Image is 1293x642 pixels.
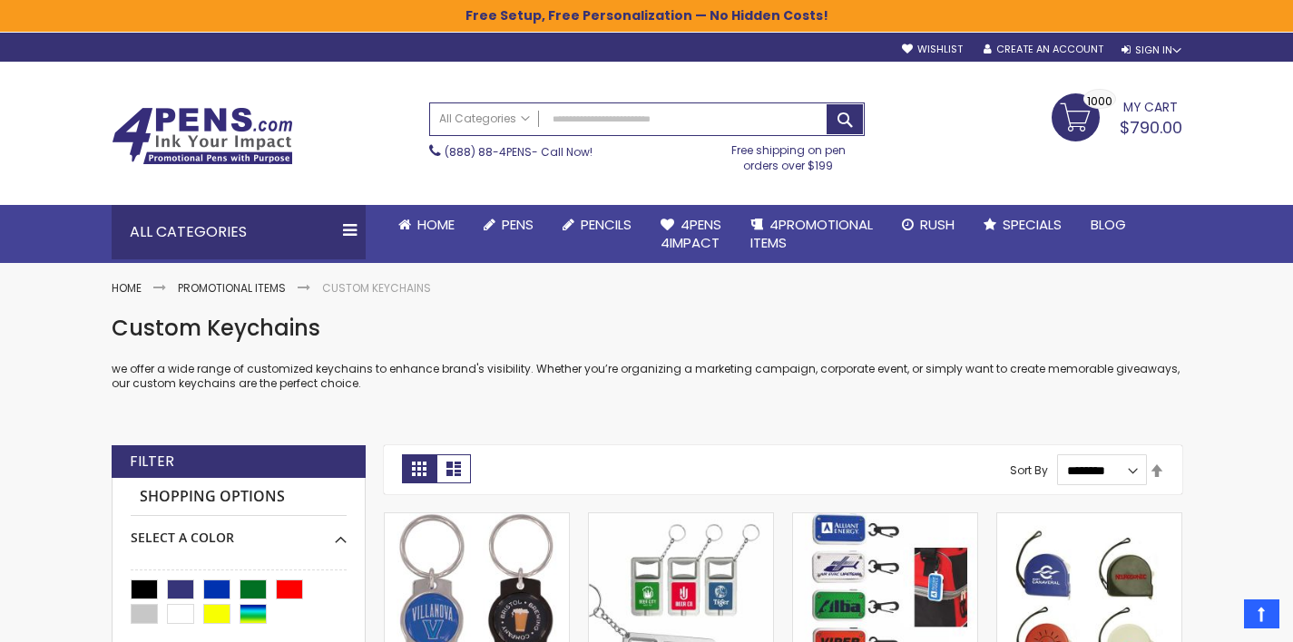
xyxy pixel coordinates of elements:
a: Pens [469,205,548,245]
strong: Shopping Options [131,478,347,517]
span: $790.00 [1120,116,1182,139]
a: Custom Bottle Opener With LED Flashlight Keychain [589,512,773,528]
a: Create an Account [984,43,1103,56]
strong: Custom Keychains [322,280,431,296]
a: Reflector Clip-On Flashing LED Safety Light [793,512,977,528]
span: 4Pens 4impact [661,215,721,252]
span: Home [417,215,455,234]
a: Home [384,205,469,245]
a: Rush [887,205,969,245]
label: Sort By [1010,462,1048,478]
span: - Call Now! [445,144,593,160]
span: 4PROMOTIONAL ITEMS [750,215,873,252]
strong: Filter [130,452,174,472]
span: Blog [1091,215,1126,234]
a: Specials [969,205,1076,245]
a: Home [112,280,142,296]
a: All Categories [430,103,539,133]
a: Imprinted Tape Measure (6 ft) [997,512,1181,528]
a: Customized Bottle Opener Key Chain [385,512,569,528]
h1: Custom Keychains [112,314,1182,343]
span: All Categories [439,112,530,126]
span: Rush [920,215,955,234]
div: Free shipping on pen orders over $199 [712,136,865,172]
a: Promotional Items [178,280,286,296]
a: (888) 88-4PENS [445,144,532,160]
span: Pens [502,215,534,234]
a: Blog [1076,205,1141,245]
div: Sign In [1122,44,1181,57]
p: we offer a wide range of customized keychains to enhance brand's visibility. Whether you’re organ... [112,362,1182,391]
span: Pencils [581,215,632,234]
span: 1000 [1087,92,1112,110]
a: Pencils [548,205,646,245]
a: $790.00 1000 [1052,93,1182,139]
span: Specials [1003,215,1062,234]
div: All Categories [112,205,366,259]
img: 4Pens Custom Pens and Promotional Products [112,107,293,165]
div: Select A Color [131,516,347,547]
a: Wishlist [902,43,963,56]
a: 4PROMOTIONALITEMS [736,205,887,264]
a: 4Pens4impact [646,205,736,264]
a: Top [1244,599,1279,628]
strong: Grid [402,454,436,483]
